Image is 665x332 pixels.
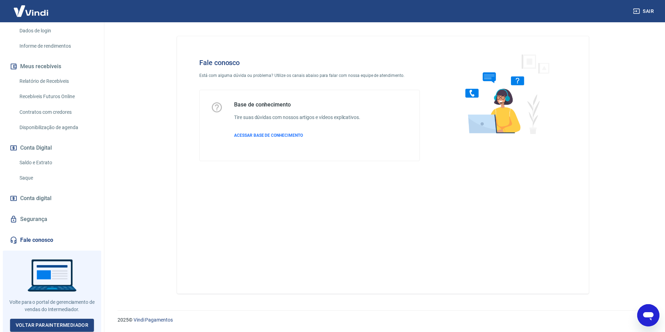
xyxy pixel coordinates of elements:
a: Voltar paraIntermediador [10,319,94,332]
p: 2025 © [118,316,648,324]
a: Saque [17,171,96,185]
a: Vindi Pagamentos [134,317,173,323]
a: Recebíveis Futuros Online [17,89,96,104]
button: Conta Digital [8,140,96,156]
a: Contratos com credores [17,105,96,119]
iframe: Botão para abrir a janela de mensagens [637,304,659,326]
a: Informe de rendimentos [17,39,96,53]
span: Conta digital [20,193,51,203]
a: Conta digital [8,191,96,206]
span: ACESSAR BASE DE CONHECIMENTO [234,133,303,138]
a: Saldo e Extrato [17,156,96,170]
button: Sair [632,5,657,18]
a: Fale conosco [8,232,96,248]
h4: Fale conosco [199,58,420,67]
a: Segurança [8,212,96,227]
h5: Base de conhecimento [234,101,360,108]
a: ACESSAR BASE DE CONHECIMENTO [234,132,360,139]
p: Está com alguma dúvida ou problema? Utilize os canais abaixo para falar com nossa equipe de atend... [199,72,420,79]
button: Meus recebíveis [8,59,96,74]
img: Vindi [8,0,54,22]
a: Disponibilização de agenda [17,120,96,135]
img: Fale conosco [451,47,557,140]
h6: Tire suas dúvidas com nossos artigos e vídeos explicativos. [234,114,360,121]
a: Dados de login [17,24,96,38]
a: Relatório de Recebíveis [17,74,96,88]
